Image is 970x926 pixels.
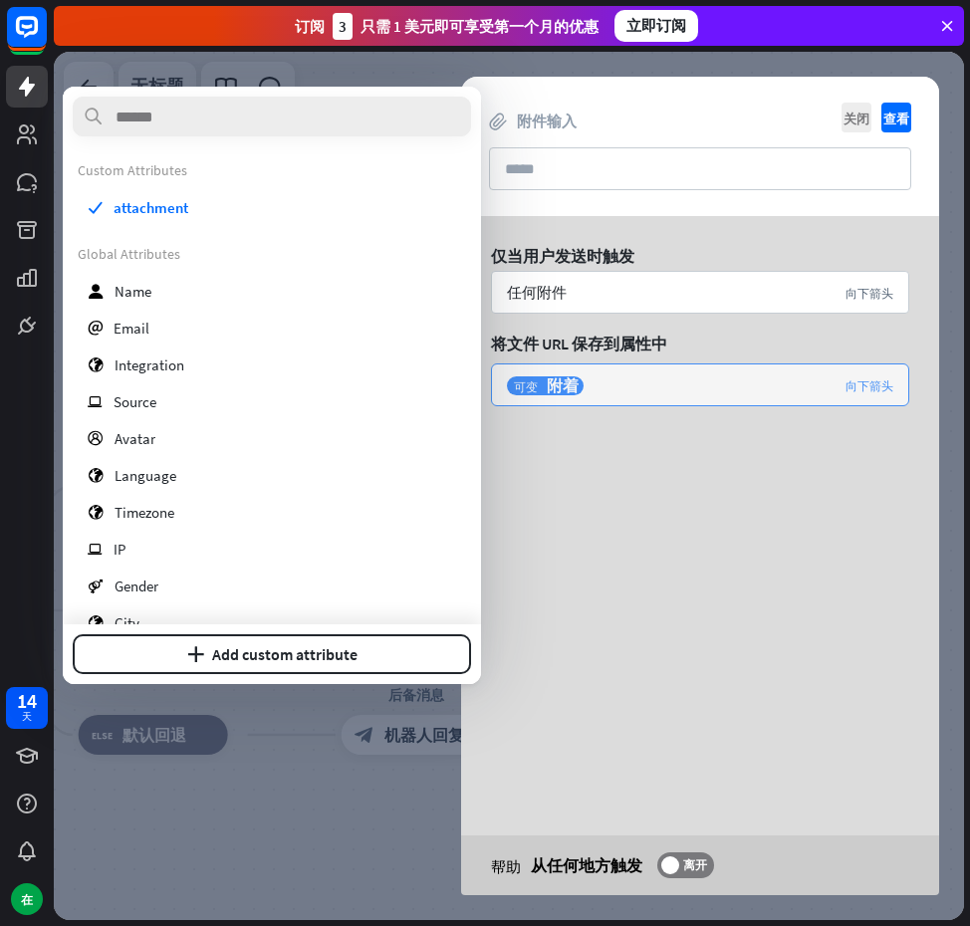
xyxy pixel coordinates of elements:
i: ip [88,394,103,409]
font: 订阅 [295,17,325,36]
font: 查看 [883,112,909,124]
span: Name [115,282,151,301]
font: 在 [21,892,33,907]
font: 附件输入 [517,112,577,130]
font: block_attachment [489,113,507,130]
span: attachment [114,198,188,217]
font: 向下箭头 [846,379,893,391]
span: Email [114,319,149,338]
font: 天 [22,710,32,723]
span: Integration [115,355,184,374]
span: Gender [115,577,158,595]
i: plus [187,646,204,662]
i: email [88,321,103,336]
i: ip [88,542,103,557]
span: City [115,613,139,632]
i: globe [88,357,104,372]
font: 只需 1 美元即可享受第一个月的优惠 [361,17,599,36]
i: user [88,284,104,299]
button: plusAdd custom attribute [73,634,471,674]
span: Language [115,466,176,485]
font: 任何附件 [507,283,567,302]
span: Source [114,392,156,411]
font: 可变 [514,380,538,392]
i: globe [88,615,104,630]
font: 立即订阅 [626,16,686,35]
div: Global Attributes [78,245,466,263]
font: 向下箭头 [846,287,893,299]
font: 14 [17,688,37,713]
font: 将文件 URL 保存到属性中 [491,334,667,353]
i: check [88,200,103,215]
i: gender [88,579,104,593]
div: Custom Attributes [78,161,466,179]
i: globe [88,505,104,520]
span: Timezone [115,503,174,522]
button: 打开 LiveChat 聊天小部件 [16,8,76,68]
span: IP [114,540,125,559]
font: 附着 [547,375,579,395]
span: Avatar [115,429,155,448]
font: 3 [339,17,347,36]
a: 14 天 [6,687,48,729]
font: 关闭 [844,112,869,124]
i: profile [88,431,104,446]
i: globe [88,468,104,483]
font: 仅当用户发送时触发 [491,246,634,266]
